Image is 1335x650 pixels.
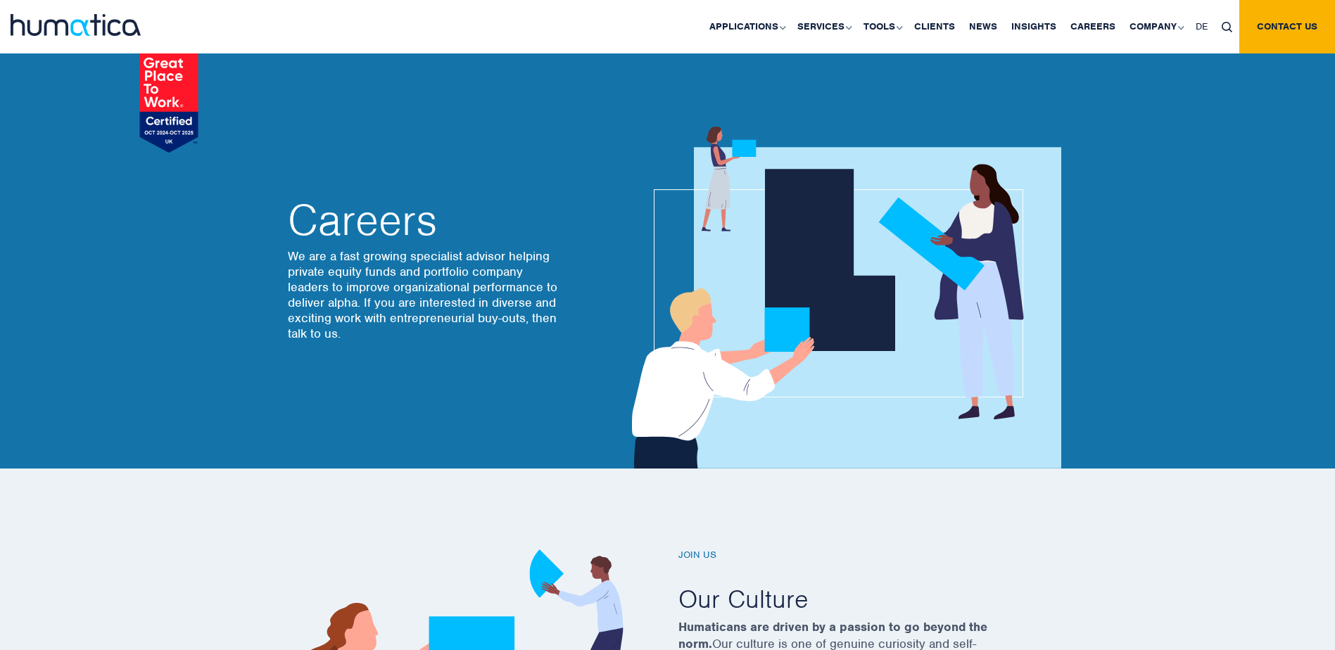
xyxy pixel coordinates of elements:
[288,248,562,341] p: We are a fast growing specialist advisor helping private equity funds and portfolio company leade...
[678,549,1058,561] h6: Join us
[288,199,562,241] h2: Careers
[1222,22,1232,32] img: search_icon
[11,14,141,36] img: logo
[1196,20,1208,32] span: DE
[619,127,1061,469] img: about_banner1
[678,582,1058,615] h2: Our Culture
